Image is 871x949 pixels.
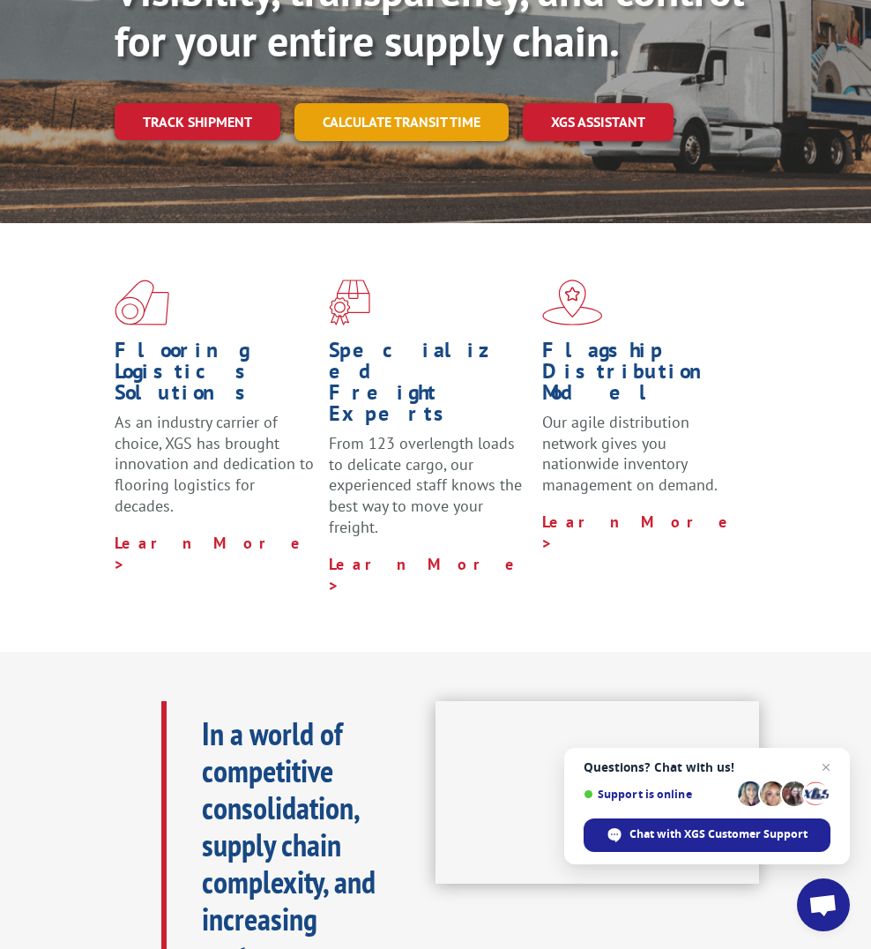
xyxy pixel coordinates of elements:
a: Learn More > [329,554,522,595]
a: XGS ASSISTANT [523,103,674,141]
a: Track shipment [115,103,280,140]
span: Chat with XGS Customer Support [629,826,808,842]
img: xgs-icon-focused-on-flooring-red [329,280,370,325]
img: xgs-icon-total-supply-chain-intelligence-red [115,280,169,325]
span: Support is online [584,788,732,801]
img: xgs-icon-flagship-distribution-model-red [542,280,603,325]
h1: Specialized Freight Experts [329,340,530,433]
span: Chat with XGS Customer Support [584,818,830,852]
h1: Flagship Distribution Model [542,340,743,412]
a: Learn More > [542,512,735,553]
span: Questions? Chat with us! [584,760,830,774]
a: Learn More > [115,533,308,574]
a: Open chat [797,878,850,931]
iframe: XGS Logistics Solutions [435,701,759,883]
p: From 123 overlength loads to delicate cargo, our experienced staff knows the best way to move you... [329,433,530,554]
span: Our agile distribution network gives you nationwide inventory management on demand. [542,412,718,495]
span: As an industry carrier of choice, XGS has brought innovation and dedication to flooring logistics... [115,412,314,516]
a: Calculate transit time [294,103,509,141]
h1: Flooring Logistics Solutions [115,340,316,412]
